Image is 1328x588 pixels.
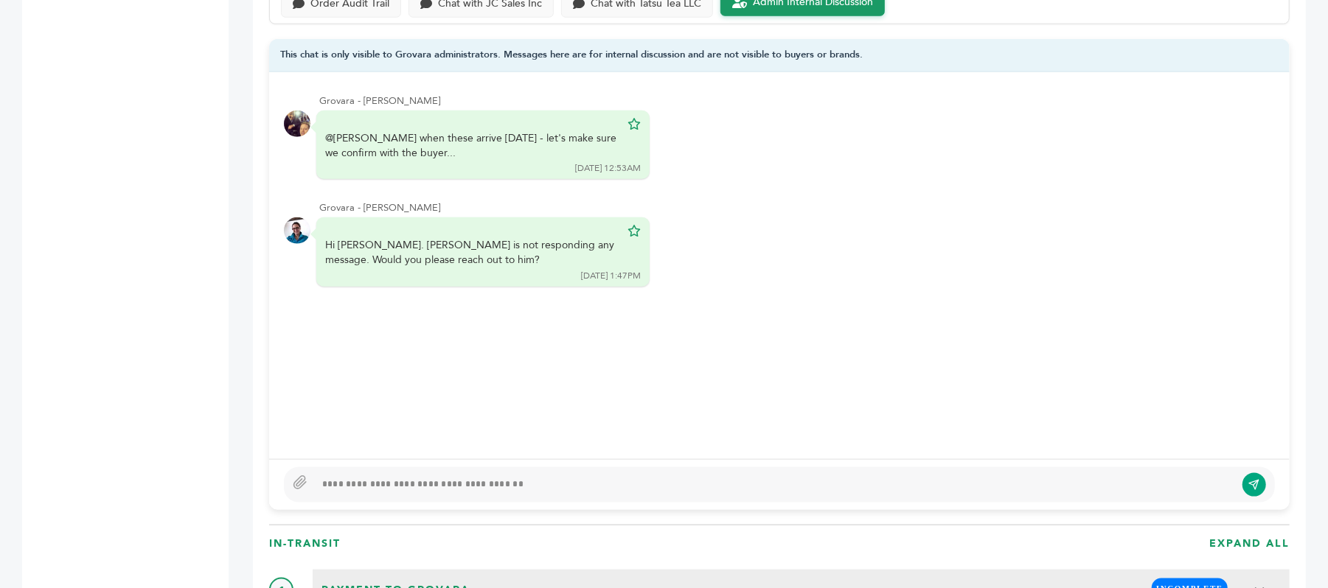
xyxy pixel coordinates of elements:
div: Grovara - [PERSON_NAME] [319,94,1275,108]
div: Grovara - [PERSON_NAME] [319,201,1275,214]
h3: EXPAND ALL [1209,536,1290,551]
h3: In-Transit [269,536,341,551]
div: [DATE] 1:47PM [581,270,641,282]
div: This chat is only visible to Grovara administrators. Messages here are for internal discussion an... [269,39,1290,72]
div: [DATE] 12:53AM [575,162,641,175]
div: Hi [PERSON_NAME]. [PERSON_NAME] is not responding any message. Would you please reach out to him? [325,238,620,267]
div: @[PERSON_NAME] when these arrive [DATE] - let's make sure we confirm with the buyer... [325,131,620,160]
